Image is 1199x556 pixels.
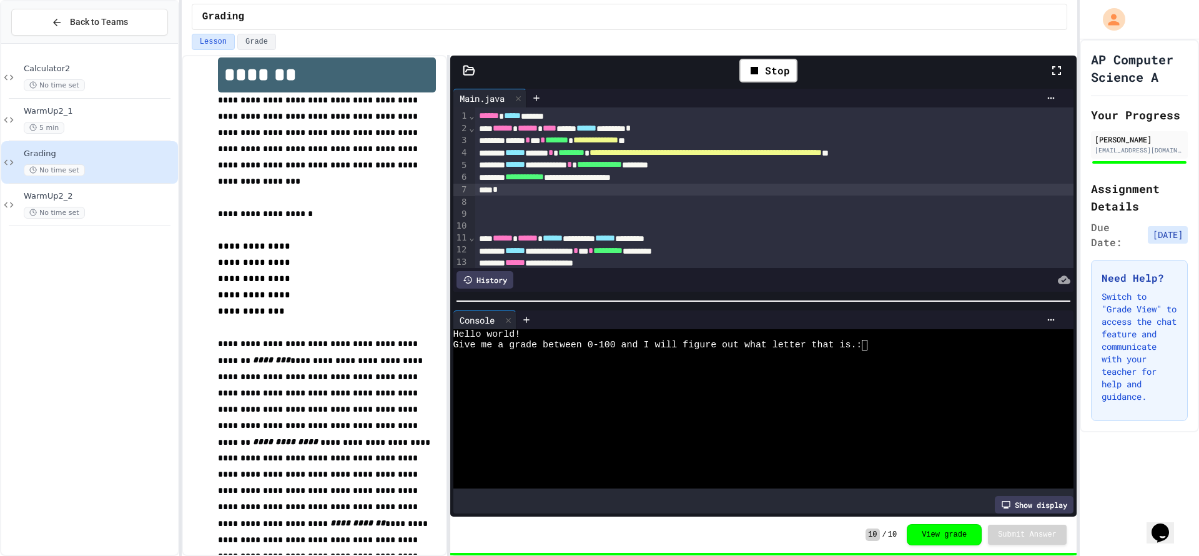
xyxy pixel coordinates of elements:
button: Grade [237,34,276,50]
div: 7 [453,184,469,196]
div: History [456,271,513,289]
div: Main.java [453,92,511,105]
span: / [882,530,887,540]
div: 1 [453,110,469,122]
span: Back to Teams [70,16,128,29]
div: 8 [453,196,469,208]
h3: Need Help? [1102,271,1177,285]
span: WarmUp2_1 [24,106,175,117]
div: 5 [453,159,469,172]
div: 3 [453,134,469,147]
iframe: chat widget [1147,506,1187,544]
div: Show display [995,496,1073,514]
h2: Assignment Details [1091,180,1188,215]
span: Give me a grade between 0-100 and I will figure out what letter that is.: [453,340,862,350]
div: Console [453,314,501,327]
span: [DATE] [1148,226,1188,244]
h1: AP Computer Science A [1091,51,1188,86]
div: Console [453,310,516,329]
div: 2 [453,122,469,135]
button: Back to Teams [11,9,168,36]
span: 10 [866,529,879,541]
span: No time set [24,164,85,176]
span: Fold line [468,123,475,133]
div: [PERSON_NAME] [1095,134,1184,145]
span: Grading [24,149,175,159]
div: [EMAIL_ADDRESS][DOMAIN_NAME] [1095,146,1184,155]
div: Stop [739,59,797,82]
span: Calculator2 [24,64,175,74]
div: 13 [453,256,469,269]
div: 9 [453,208,469,220]
div: Main.java [453,89,526,107]
button: Lesson [192,34,235,50]
span: No time set [24,207,85,219]
button: Submit Answer [988,525,1067,545]
div: 6 [453,171,469,184]
div: 10 [453,220,469,232]
span: Submit Answer [998,530,1057,540]
button: View grade [907,524,982,545]
span: Fold line [468,232,475,242]
span: Hello world! [453,329,521,340]
div: 11 [453,232,469,244]
span: 5 min [24,122,64,134]
p: Switch to "Grade View" to access the chat feature and communicate with your teacher for help and ... [1102,290,1177,403]
div: My Account [1090,5,1128,34]
span: WarmUp2_2 [24,191,175,202]
h2: Your Progress [1091,106,1188,124]
span: 10 [888,530,897,540]
div: 12 [453,244,469,256]
div: 4 [453,147,469,159]
span: Grading [202,9,244,24]
span: Fold line [468,111,475,121]
span: Due Date: [1091,220,1143,250]
span: No time set [24,79,85,91]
